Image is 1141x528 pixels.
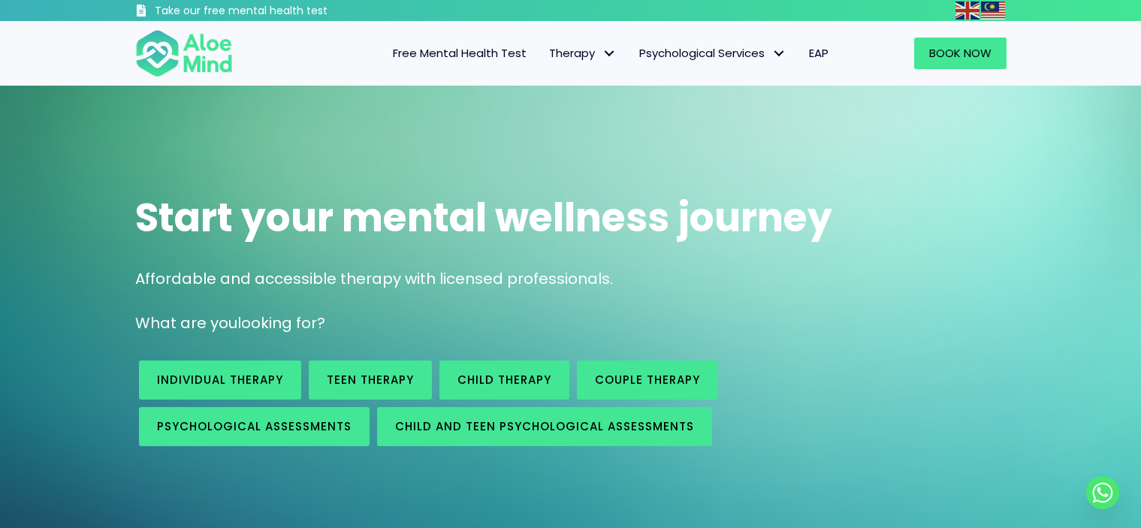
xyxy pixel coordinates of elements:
[914,38,1007,69] a: Book Now
[599,43,620,65] span: Therapy: submenu
[135,29,233,78] img: Aloe mind Logo
[981,2,1007,19] a: Malay
[768,43,790,65] span: Psychological Services: submenu
[577,361,718,400] a: Couple therapy
[309,361,432,400] a: Teen Therapy
[237,312,325,333] span: looking for?
[327,372,414,388] span: Teen Therapy
[628,38,798,69] a: Psychological ServicesPsychological Services: submenu
[439,361,569,400] a: Child Therapy
[139,407,370,446] a: Psychological assessments
[1086,476,1119,509] a: Whatsapp
[809,45,829,61] span: EAP
[139,361,301,400] a: Individual therapy
[981,2,1005,20] img: ms
[395,418,694,434] span: Child and Teen Psychological assessments
[538,38,628,69] a: TherapyTherapy: submenu
[955,2,980,20] img: en
[252,38,840,69] nav: Menu
[155,4,408,19] h3: Take our free mental health test
[157,372,283,388] span: Individual therapy
[639,45,786,61] span: Psychological Services
[798,38,840,69] a: EAP
[135,190,832,245] span: Start your mental wellness journey
[929,45,992,61] span: Book Now
[157,418,352,434] span: Psychological assessments
[382,38,538,69] a: Free Mental Health Test
[549,45,617,61] span: Therapy
[377,407,712,446] a: Child and Teen Psychological assessments
[135,268,1007,290] p: Affordable and accessible therapy with licensed professionals.
[955,2,981,19] a: English
[135,312,237,333] span: What are you
[457,372,551,388] span: Child Therapy
[135,4,408,21] a: Take our free mental health test
[393,45,527,61] span: Free Mental Health Test
[595,372,700,388] span: Couple therapy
